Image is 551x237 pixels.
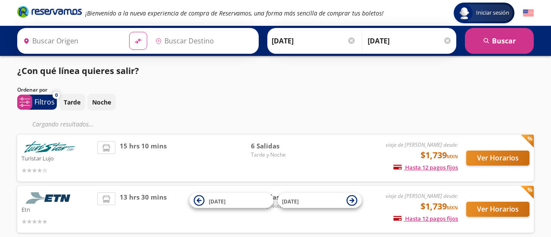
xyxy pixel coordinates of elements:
[152,30,254,52] input: Buscar Destino
[17,5,82,18] i: Brand Logo
[59,94,85,111] button: Tarde
[189,193,273,208] button: [DATE]
[20,30,122,52] input: Buscar Origen
[120,192,167,226] span: 13 hrs 30 mins
[447,204,458,211] small: MXN
[251,192,311,202] span: 6 Salidas
[17,65,139,77] p: ¿Con qué línea quieres salir?
[34,97,55,107] p: Filtros
[465,28,534,54] button: Buscar
[17,86,47,94] p: Ordenar por
[393,215,458,222] span: Hasta 12 pagos fijos
[64,98,80,107] p: Tarde
[120,141,167,175] span: 15 hrs 10 mins
[22,204,93,214] p: Etn
[22,153,93,163] p: Turistar Lujo
[251,141,311,151] span: 6 Salidas
[17,5,82,21] a: Brand Logo
[32,120,94,128] em: Cargando resultados ...
[55,92,58,99] span: 0
[421,149,458,162] span: $1,739
[209,197,226,205] span: [DATE]
[17,95,57,110] button: 0Filtros
[368,30,452,52] input: Opcional
[282,197,299,205] span: [DATE]
[447,153,458,160] small: MXN
[251,151,311,159] span: Tarde y Noche
[466,151,529,166] button: Ver Horarios
[386,192,458,200] em: viaje de [PERSON_NAME] desde:
[22,141,77,153] img: Turistar Lujo
[421,200,458,213] span: $1,739
[87,94,116,111] button: Noche
[92,98,111,107] p: Noche
[85,9,384,17] em: ¡Bienvenido a la nueva experiencia de compra de Reservamos, una forma más sencilla de comprar tus...
[22,192,77,204] img: Etn
[386,141,458,148] em: viaje de [PERSON_NAME] desde:
[272,30,356,52] input: Elegir Fecha
[523,8,534,18] button: English
[393,163,458,171] span: Hasta 12 pagos fijos
[473,9,513,17] span: Iniciar sesión
[278,193,362,208] button: [DATE]
[466,202,529,217] button: Ver Horarios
